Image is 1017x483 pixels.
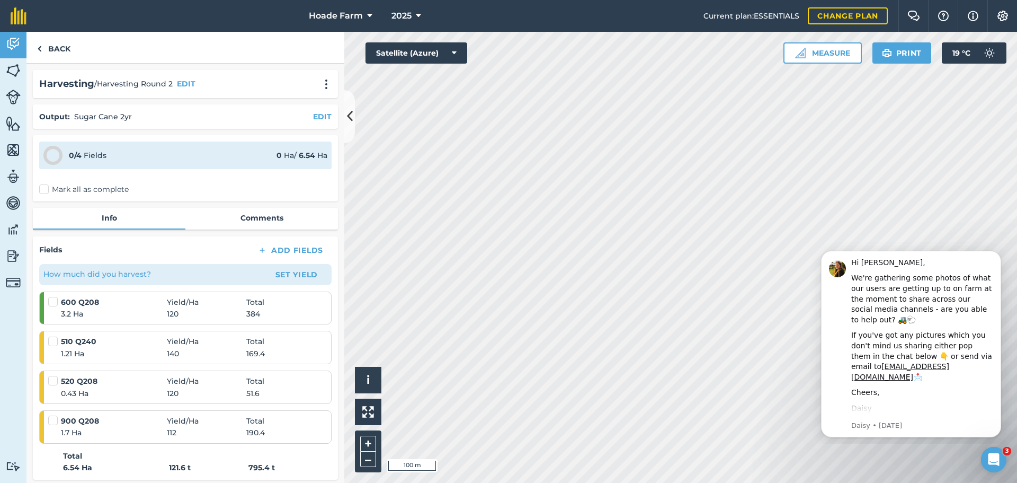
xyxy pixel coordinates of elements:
[362,406,374,418] img: Four arrows, one pointing top left, one top right, one bottom right and the last bottom left
[46,16,188,27] div: Hi [PERSON_NAME],
[46,121,144,140] a: [EMAIL_ADDRESS][DOMAIN_NAME]
[16,10,196,196] div: message notification from Daisy, 19w ago. Hi Stephen, We're gathering some photos of what our use...
[94,78,173,90] span: / Harvesting Round 2
[63,462,169,473] strong: 6.54 Ha
[872,42,932,64] button: Print
[177,78,195,90] button: EDIT
[167,375,246,387] span: Yield / Ha
[63,450,82,462] strong: Total
[246,348,265,359] span: 169.4
[61,348,167,359] span: 1.21 Ha
[6,195,21,211] img: svg+xml;base64,PD94bWwgdmVyc2lvbj0iMS4wIiBlbmNvZGluZz0idXRmLTgiPz4KPCEtLSBHZW5lcmF0b3I6IEFkb2JlIE...
[39,111,70,122] h4: Output :
[360,452,376,467] button: –
[6,142,21,158] img: svg+xml;base64,PHN2ZyB4bWxucz0iaHR0cDovL3d3dy53My5vcmcvMjAwMC9zdmciIHdpZHRoPSI1NiIgaGVpZ2h0PSI2MC...
[942,42,1006,64] button: 19 °C
[185,208,338,228] a: Comments
[43,268,151,280] p: How much did you harvest?
[39,244,62,256] h4: Fields
[169,462,248,473] strong: 121.6 t
[6,90,21,104] img: svg+xml;base64,PD94bWwgdmVyc2lvbj0iMS4wIiBlbmNvZGluZz0idXRmLTgiPz4KPCEtLSBHZW5lcmF0b3I6IEFkb2JlIE...
[246,296,264,308] span: Total
[167,427,246,438] span: 112
[246,427,265,438] span: 190.4
[61,427,167,438] span: 1.7 Ha
[167,336,246,347] span: Yield / Ha
[167,388,246,399] span: 120
[6,248,21,264] img: svg+xml;base64,PD94bWwgdmVyc2lvbj0iMS4wIiBlbmNvZGluZz0idXRmLTgiPz4KPCEtLSBHZW5lcmF0b3I6IEFkb2JlIE...
[167,308,246,320] span: 120
[167,348,246,359] span: 140
[46,180,188,189] p: Message from Daisy, sent 19w ago
[355,367,381,393] button: i
[246,375,264,387] span: Total
[320,79,333,90] img: svg+xml;base64,PHN2ZyB4bWxucz0iaHR0cDovL3d3dy53My5vcmcvMjAwMC9zdmciIHdpZHRoPSIyMCIgaGVpZ2h0PSIyNC...
[69,151,82,160] strong: 0 / 4
[37,42,42,55] img: svg+xml;base64,PHN2ZyB4bWxucz0iaHR0cDovL3d3dy53My5vcmcvMjAwMC9zdmciIHdpZHRoPSI5IiBoZWlnaHQ9IjI0Ii...
[11,7,26,24] img: fieldmargin Logo
[996,11,1009,21] img: A cog icon
[249,243,332,258] button: Add Fields
[61,308,167,320] span: 3.2 Ha
[61,375,167,387] strong: 520 Q208
[703,10,799,22] span: Current plan : ESSENTIALS
[39,184,129,195] label: Mark all as complete
[937,11,950,21] img: A question mark icon
[46,89,188,141] div: If you've got any pictures which you don't mind us sharing either pop them in the chat below 👇 or...
[24,19,41,36] img: Profile image for Daisy
[6,116,21,131] img: svg+xml;base64,PHN2ZyB4bWxucz0iaHR0cDovL3d3dy53My5vcmcvMjAwMC9zdmciIHdpZHRoPSI1NiIgaGVpZ2h0PSI2MC...
[167,296,246,308] span: Yield / Ha
[6,222,21,238] img: svg+xml;base64,PD94bWwgdmVyc2lvbj0iMS4wIiBlbmNvZGluZz0idXRmLTgiPz4KPCEtLSBHZW5lcmF0b3I6IEFkb2JlIE...
[795,48,806,58] img: Ruler icon
[783,42,862,64] button: Measure
[61,415,167,427] strong: 900 Q208
[46,146,188,157] div: Cheers,
[74,111,132,122] p: Sugar Cane 2yr
[167,415,246,427] span: Yield / Ha
[367,373,370,387] span: i
[266,266,327,283] button: Set Yield
[246,336,264,347] span: Total
[882,47,892,59] img: svg+xml;base64,PHN2ZyB4bWxucz0iaHR0cDovL3d3dy53My5vcmcvMjAwMC9zdmciIHdpZHRoPSIxOSIgaGVpZ2h0PSIyNC...
[6,461,21,471] img: svg+xml;base64,PD94bWwgdmVyc2lvbj0iMS4wIiBlbmNvZGluZz0idXRmLTgiPz4KPCEtLSBHZW5lcmF0b3I6IEFkb2JlIE...
[1003,447,1011,455] span: 3
[248,463,275,472] strong: 795.4 t
[6,275,21,290] img: svg+xml;base64,PD94bWwgdmVyc2lvbj0iMS4wIiBlbmNvZGluZz0idXRmLTgiPz4KPCEtLSBHZW5lcmF0b3I6IEFkb2JlIE...
[808,7,888,24] a: Change plan
[907,11,920,21] img: Two speech bubbles overlapping with the left bubble in the forefront
[246,415,264,427] span: Total
[246,388,260,399] span: 51.6
[952,42,970,64] span: 19 ° C
[33,208,185,228] a: Info
[360,436,376,452] button: +
[6,36,21,52] img: svg+xml;base64,PD94bWwgdmVyc2lvbj0iMS4wIiBlbmNvZGluZz0idXRmLTgiPz4KPCEtLSBHZW5lcmF0b3I6IEFkb2JlIE...
[979,42,1000,64] img: svg+xml;base64,PD94bWwgdmVyc2lvbj0iMS4wIiBlbmNvZGluZz0idXRmLTgiPz4KPCEtLSBHZW5lcmF0b3I6IEFkb2JlIE...
[46,16,188,175] div: Message content
[981,447,1006,472] iframe: Intercom live chat
[299,151,315,160] strong: 6.54
[309,10,363,22] span: Hoade Farm
[246,308,260,320] span: 384
[46,162,188,173] div: Daisy
[46,32,188,84] div: We're gathering some photos of what our users are getting up to on farm at the moment to share ac...
[39,76,94,92] h2: Harvesting
[313,111,332,122] button: EDIT
[26,32,81,63] a: Back
[365,42,467,64] button: Satellite (Azure)
[391,10,412,22] span: 2025
[276,151,282,160] strong: 0
[61,296,167,308] strong: 600 Q208
[69,150,106,161] div: Fields
[61,336,167,347] strong: 510 Q240
[6,63,21,78] img: svg+xml;base64,PHN2ZyB4bWxucz0iaHR0cDovL3d3dy53My5vcmcvMjAwMC9zdmciIHdpZHRoPSI1NiIgaGVpZ2h0PSI2MC...
[968,10,978,22] img: svg+xml;base64,PHN2ZyB4bWxucz0iaHR0cDovL3d3dy53My5vcmcvMjAwMC9zdmciIHdpZHRoPSIxNyIgaGVpZ2h0PSIxNy...
[61,388,167,399] span: 0.43 Ha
